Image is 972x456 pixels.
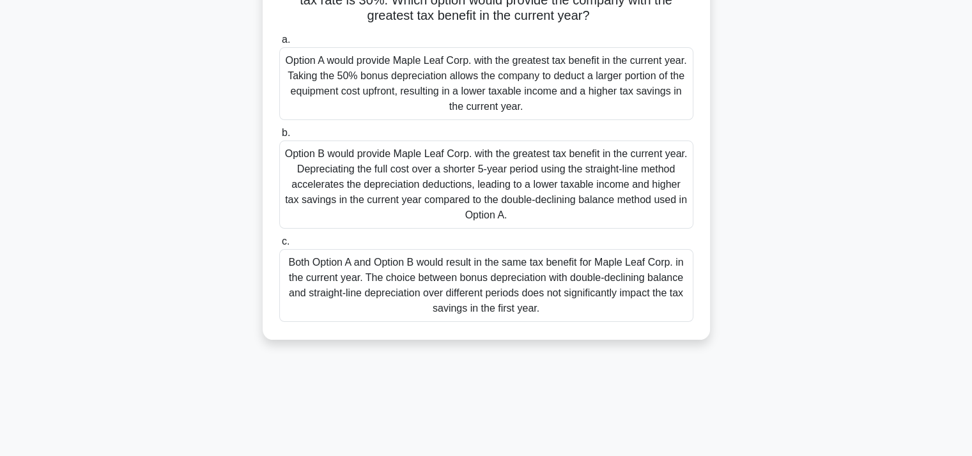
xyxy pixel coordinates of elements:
[279,141,693,229] div: Option B would provide Maple Leaf Corp. with the greatest tax benefit in the current year. Deprec...
[282,34,290,45] span: a.
[279,249,693,322] div: Both Option A and Option B would result in the same tax benefit for Maple Leaf Corp. in the curre...
[282,127,290,138] span: b.
[282,236,289,247] span: c.
[279,47,693,120] div: Option A would provide Maple Leaf Corp. with the greatest tax benefit in the current year. Taking...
